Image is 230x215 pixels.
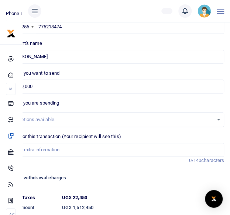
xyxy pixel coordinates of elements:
[6,83,16,95] li: M
[6,133,121,140] label: Memo for this transaction (Your recipient will see this)
[6,70,59,77] label: Amount you want to send
[3,194,59,201] dt: Fees & Taxes
[7,30,16,36] a: logo-small logo-large logo-large
[11,116,213,123] div: No options available.
[6,80,224,94] input: UGX
[201,158,224,163] span: characters
[19,23,29,31] div: +256
[158,8,175,14] li: Wallet ballance
[6,205,56,211] h6: Total Amount
[62,194,87,201] label: UGX 22,450
[198,4,211,18] img: profile-user
[62,205,224,211] h6: UGX 1,512,450
[6,99,59,107] label: Reason you are spending
[205,190,223,208] div: Open Intercom Messenger
[189,158,202,163] span: 0/140
[6,143,224,157] input: Enter extra information
[6,20,224,34] input: Enter phone number
[6,40,42,47] label: Recipient's name
[7,175,224,181] h6: Include withdrawal charges
[6,50,224,64] input: MTN & Airtel numbers are validated
[7,29,16,38] img: logo-small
